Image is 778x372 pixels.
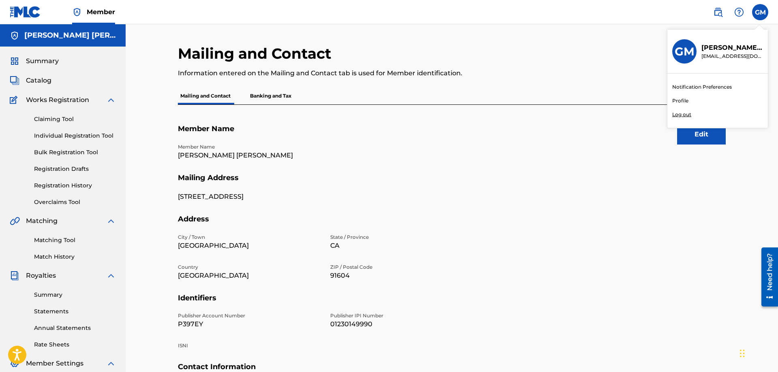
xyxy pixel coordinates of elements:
span: Works Registration [26,95,89,105]
p: Information entered on the Mailing and Contact tab is used for Member identification. [178,68,600,78]
p: Mailing and Contact [178,87,233,104]
p: P397EY [178,319,321,329]
img: Catalog [10,76,19,85]
p: Publisher IPI Number [330,312,473,319]
span: Member Settings [26,359,83,368]
h5: Griffin Meehan [24,31,116,40]
a: CatalogCatalog [10,76,51,85]
img: expand [106,271,116,281]
h2: Mailing and Contact [178,45,336,63]
p: Member Name [178,143,321,151]
p: Log out [672,111,691,118]
p: City / Town [178,234,321,241]
span: Matching [26,216,58,226]
span: Summary [26,56,59,66]
p: [PERSON_NAME] [PERSON_NAME] [178,151,321,160]
a: Registration Drafts [34,165,116,173]
a: Registration History [34,181,116,190]
a: Individual Registration Tool [34,132,116,140]
h5: Member Name [178,124,726,143]
img: Works Registration [10,95,20,105]
p: Griffin Meehan [701,43,763,53]
span: Member [87,7,115,17]
img: Top Rightsholder [72,7,82,17]
p: ZIP / Postal Code [330,264,473,271]
h5: Mailing Address [178,173,726,192]
a: Claiming Tool [34,115,116,123]
span: Royalties [26,271,56,281]
button: Edit [677,124,726,145]
a: Summary [34,291,116,299]
p: CA [330,241,473,251]
a: Match History [34,253,116,261]
a: Annual Statements [34,324,116,332]
img: search [713,7,723,17]
p: Country [178,264,321,271]
p: State / Province [330,234,473,241]
a: Public Search [710,4,726,20]
p: griffinmeehan0@gmail.com [701,53,763,60]
img: Matching [10,216,20,226]
p: ISNI [178,342,321,349]
span: Catalog [26,76,51,85]
div: Help [731,4,747,20]
iframe: Chat Widget [737,333,778,372]
p: Publisher Account Number [178,312,321,319]
img: MLC Logo [10,6,41,18]
img: Accounts [10,31,19,40]
p: 91604 [330,271,473,281]
a: Notification Preferences [672,83,732,91]
a: Overclaims Tool [34,198,116,206]
a: Matching Tool [34,236,116,244]
p: Banking and Tax [248,87,294,104]
h3: GM [675,45,695,59]
img: help [734,7,744,17]
img: expand [106,95,116,105]
h5: Identifiers [178,293,726,312]
a: SummarySummary [10,56,59,66]
iframe: Resource Center [755,244,778,311]
p: [GEOGRAPHIC_DATA] [178,271,321,281]
img: Summary [10,56,19,66]
p: [STREET_ADDRESS] [178,192,321,202]
a: Profile [672,97,688,104]
img: expand [106,359,116,368]
img: Royalties [10,271,19,281]
div: User Menu [752,4,768,20]
img: Member Settings [10,359,19,368]
a: Rate Sheets [34,340,116,349]
img: expand [106,216,116,226]
h5: Address [178,215,726,234]
p: 01230149990 [330,319,473,329]
a: Statements [34,307,116,316]
div: Drag [740,341,745,366]
a: Bulk Registration Tool [34,148,116,157]
p: [GEOGRAPHIC_DATA] [178,241,321,251]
